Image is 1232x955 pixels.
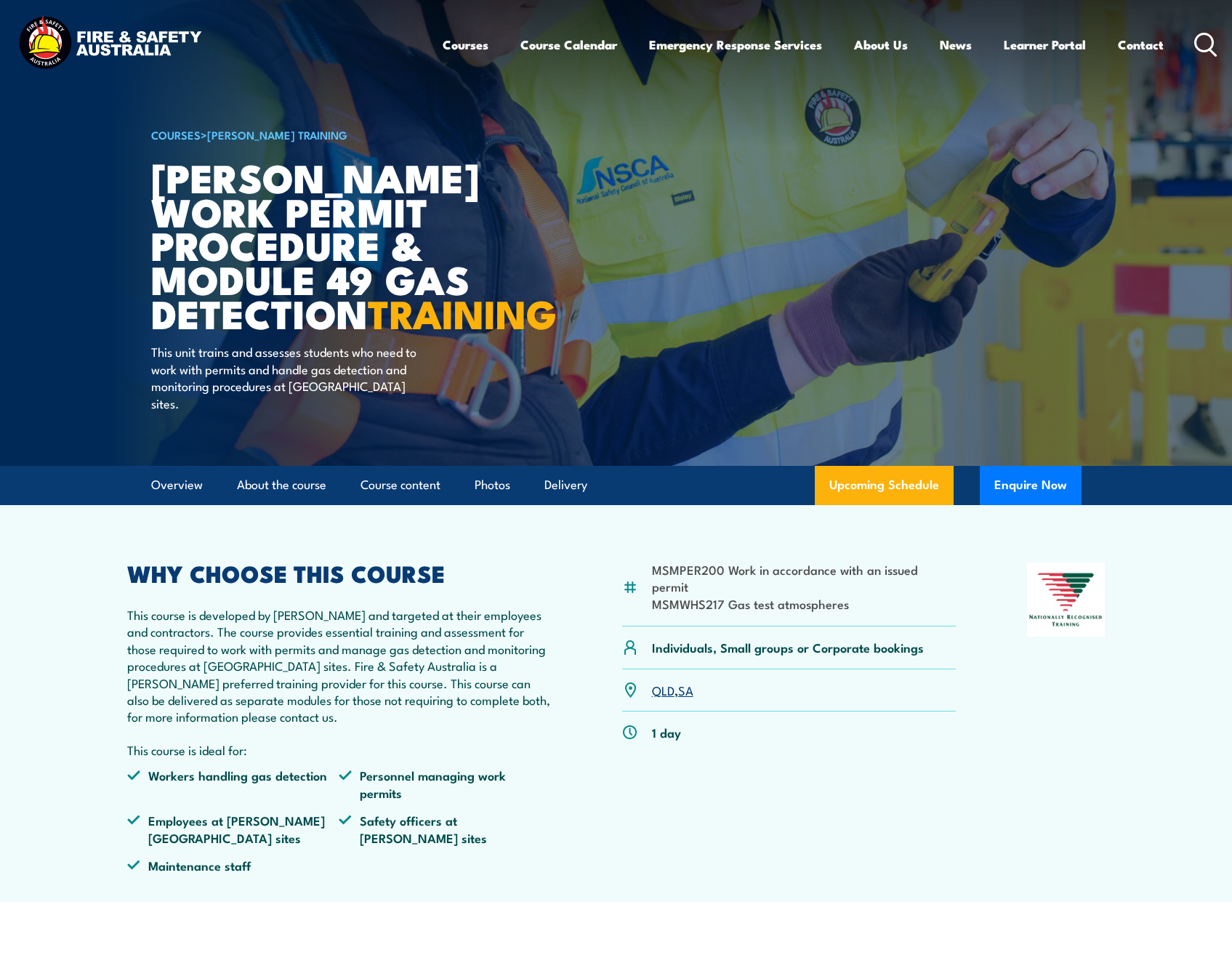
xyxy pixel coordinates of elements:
p: This course is developed by [PERSON_NAME] and targeted at their employees and contractors. The co... [127,606,552,725]
li: Employees at [PERSON_NAME][GEOGRAPHIC_DATA] sites [127,812,339,846]
li: MSMWHS217 Gas test atmospheres [652,595,957,612]
p: Individuals, Small groups or Corporate bookings [652,639,924,656]
a: Contact [1118,25,1164,64]
a: Delivery [544,466,587,504]
li: Personnel managing work permits [339,767,551,801]
a: About the course [237,466,326,504]
button: Enquire Now [980,466,1082,505]
a: Overview [151,466,203,504]
li: Safety officers at [PERSON_NAME] sites [339,812,551,846]
p: 1 day [652,724,681,741]
a: Photos [475,466,510,504]
a: News [940,25,972,64]
a: Upcoming Schedule [815,466,954,505]
a: COURSES [151,126,201,142]
li: Maintenance staff [127,857,339,874]
a: Course content [361,466,440,504]
h6: > [151,126,510,143]
p: This unit trains and assesses students who need to work with permits and handle gas detection and... [151,343,416,411]
a: [PERSON_NAME] Training [207,126,347,142]
li: MSMPER200 Work in accordance with an issued permit [652,561,957,595]
p: This course is ideal for: [127,741,552,758]
a: SA [678,681,693,698]
a: QLD [652,681,675,698]
img: Nationally Recognised Training logo. [1027,563,1106,637]
h1: [PERSON_NAME] Work Permit Procedure & Module 49 Gas Detection [151,160,510,330]
a: Learner Portal [1004,25,1086,64]
a: About Us [854,25,908,64]
a: Courses [443,25,488,64]
p: , [652,682,693,698]
li: Workers handling gas detection [127,767,339,801]
a: Course Calendar [520,25,617,64]
a: Emergency Response Services [649,25,822,64]
h2: WHY CHOOSE THIS COURSE [127,563,552,583]
strong: TRAINING [368,282,557,342]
